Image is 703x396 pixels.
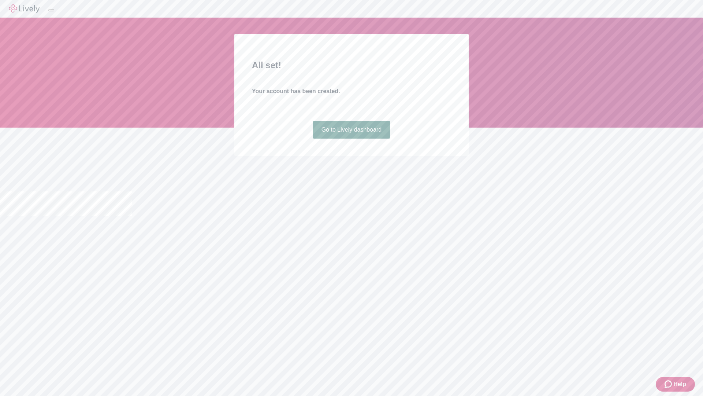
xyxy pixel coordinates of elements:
[673,380,686,389] span: Help
[656,377,695,392] button: Zendesk support iconHelp
[252,59,451,72] h2: All set!
[9,4,40,13] img: Lively
[665,380,673,389] svg: Zendesk support icon
[252,87,451,96] h4: Your account has been created.
[313,121,391,139] a: Go to Lively dashboard
[48,9,54,11] button: Log out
